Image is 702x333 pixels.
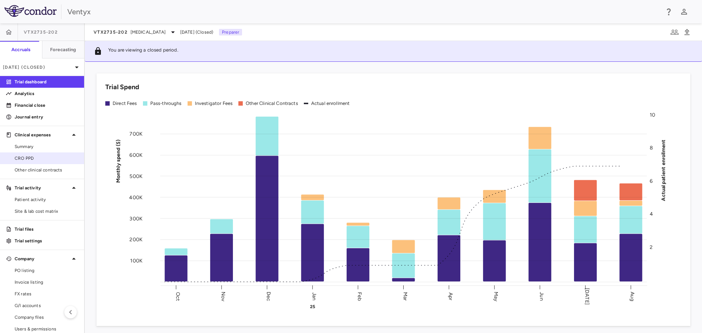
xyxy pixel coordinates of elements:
p: Trial dashboard [15,79,78,85]
p: Trial files [15,226,78,232]
p: Clinical expenses [15,132,69,138]
text: Aug [629,292,635,301]
span: PO listing [15,267,78,274]
span: G/l accounts [15,302,78,309]
span: [MEDICAL_DATA] [131,29,166,35]
p: Financial close [15,102,78,109]
p: Preparer [219,29,242,35]
tspan: 500K [129,173,143,179]
tspan: 2 [650,244,653,250]
text: Apr [448,292,454,300]
tspan: 8 [650,145,653,151]
div: Investigator Fees [195,100,233,107]
span: VTX2735-202 [94,29,128,35]
span: Company files [15,314,78,321]
tspan: 4 [650,211,653,217]
p: Trial settings [15,238,78,244]
tspan: 200K [129,236,143,243]
span: Site & lab cost matrix [15,208,78,215]
div: Ventyx [67,6,660,17]
tspan: 400K [129,194,143,200]
text: Nov [220,291,226,301]
span: Other clinical contracts [15,167,78,173]
tspan: 300K [129,215,143,222]
span: Invoice listing [15,279,78,285]
p: Analytics [15,90,78,97]
tspan: 6 [650,178,653,184]
tspan: 100K [130,258,143,264]
p: Journal entry [15,114,78,120]
h6: Forecasting [50,46,76,53]
text: May [493,291,499,301]
text: 25 [310,304,315,309]
p: You are viewing a closed period. [108,47,178,56]
p: Company [15,256,69,262]
span: Users & permissions [15,326,78,332]
h6: Trial Spend [105,82,139,92]
tspan: 600K [129,152,143,158]
span: VTX2735-202 [24,29,58,35]
p: [DATE] (Closed) [3,64,72,71]
div: Direct Fees [113,100,137,107]
img: logo-full-BYUhSk78.svg [4,5,57,17]
text: Jan [311,292,317,300]
p: Trial activity [15,185,69,191]
div: Actual enrollment [311,100,350,107]
span: [DATE] (Closed) [180,29,213,35]
text: Feb [356,292,363,300]
span: Summary [15,143,78,150]
tspan: Monthly spend ($) [115,139,121,183]
span: FX rates [15,291,78,297]
text: [DATE] [584,288,590,305]
span: CRO PPD [15,155,78,162]
tspan: Actual patient enrollment [660,139,667,201]
div: Other Clinical Contracts [246,100,298,107]
tspan: 10 [650,112,655,118]
div: Pass-throughs [150,100,182,107]
text: Jun [539,292,545,300]
tspan: 700K [129,131,143,137]
h6: Accruals [11,46,30,53]
text: Dec [265,291,272,301]
text: Mar [402,292,408,300]
text: Oct [175,292,181,300]
span: Patient activity [15,196,78,203]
